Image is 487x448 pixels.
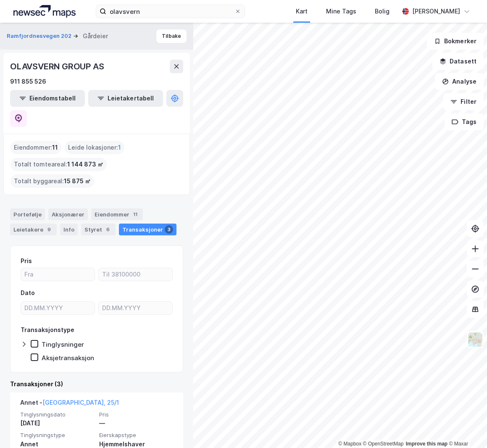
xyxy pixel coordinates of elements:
[20,411,94,418] span: Tinglysningsdato
[21,288,35,298] div: Dato
[21,268,95,281] input: Fra
[119,224,176,235] div: Transaksjoner
[165,225,173,234] div: 3
[363,441,404,447] a: OpenStreetMap
[467,332,483,348] img: Z
[65,141,124,154] div: Leide lokasjoner :
[48,208,88,220] div: Aksjonærer
[67,159,103,169] span: 1 144 873 ㎡
[20,418,94,428] div: [DATE]
[99,268,172,281] input: Til 38100000
[21,325,74,335] div: Transaksjonstype
[443,93,484,110] button: Filter
[326,6,356,16] div: Mine Tags
[10,379,183,389] div: Transaksjoner (3)
[99,418,173,428] div: —
[42,354,94,362] div: Aksjetransaksjon
[20,432,94,439] span: Tinglysningstype
[375,6,390,16] div: Bolig
[42,340,84,348] div: Tinglysninger
[99,411,173,418] span: Pris
[81,224,116,235] div: Styret
[99,302,172,314] input: DD.MM.YYYY
[445,408,487,448] iframe: Chat Widget
[296,6,308,16] div: Kart
[445,113,484,130] button: Tags
[11,141,61,154] div: Eiendommer :
[338,441,361,447] a: Mapbox
[7,32,73,40] button: Ramfjordnesvegen 202
[10,90,85,107] button: Eiendomstabell
[64,176,91,186] span: 15 875 ㎡
[156,29,187,43] button: Tilbake
[10,60,105,73] div: OLAVSVERN GROUP AS
[131,210,140,219] div: 11
[406,441,448,447] a: Improve this map
[52,142,58,153] span: 11
[10,76,46,87] div: 911 855 526
[88,90,163,107] button: Leietakertabell
[118,142,121,153] span: 1
[60,224,78,235] div: Info
[42,399,119,406] a: [GEOGRAPHIC_DATA], 25/1
[11,158,107,171] div: Totalt tomteareal :
[435,73,484,90] button: Analyse
[21,256,32,266] div: Pris
[104,225,112,234] div: 6
[99,432,173,439] span: Eierskapstype
[432,53,484,70] button: Datasett
[13,5,76,18] img: logo.a4113a55bc3d86da70a041830d287a7e.svg
[83,31,108,41] div: Gårdeier
[21,302,95,314] input: DD.MM.YYYY
[10,208,45,220] div: Portefølje
[106,5,234,18] input: Søk på adresse, matrikkel, gårdeiere, leietakere eller personer
[91,208,143,220] div: Eiendommer
[10,224,57,235] div: Leietakere
[45,225,53,234] div: 9
[11,174,94,188] div: Totalt byggareal :
[427,33,484,50] button: Bokmerker
[412,6,460,16] div: [PERSON_NAME]
[20,398,119,411] div: Annet -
